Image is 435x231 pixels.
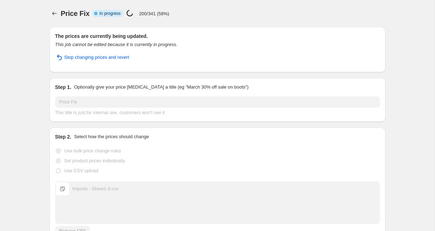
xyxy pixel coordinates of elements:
[99,11,121,16] span: In progress
[139,11,169,16] p: 200/341 (58%)
[55,84,71,91] h2: Step 1.
[74,84,248,91] p: Optionally give your price [MEDICAL_DATA] a title (eg "March 30% off sale on boots")
[74,133,149,140] p: Select how the prices should change
[55,110,165,115] span: This title is just for internal use, customers won't see it
[55,33,380,40] h2: The prices are currently being updated.
[64,168,98,173] span: Use CSV upload
[55,96,380,108] input: 30% off holiday sale
[55,42,178,47] i: This job cannot be edited because it is currently in progress.
[72,185,119,192] div: Imports - Sheet1-9.csv
[50,9,59,18] button: Price change jobs
[61,10,90,17] span: Price Fix
[64,158,125,163] span: Set product prices individually
[64,148,121,153] span: Use bulk price change rules
[55,133,71,140] h2: Step 2.
[64,54,129,61] span: Stop changing prices and revert
[51,52,134,63] button: Stop changing prices and revert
